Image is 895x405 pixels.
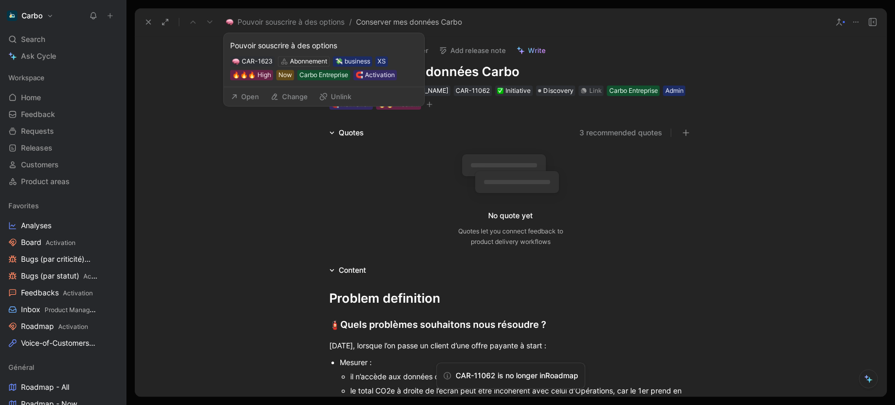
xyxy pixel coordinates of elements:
div: CAR-11062 [456,86,490,96]
div: Content [325,264,370,276]
span: Releases [21,143,52,153]
button: Add release note [434,43,511,58]
a: Customers [4,157,122,173]
span: Activation [63,289,93,297]
div: Discovery [536,86,575,96]
div: Pouvoir souscrire à des options [230,39,418,52]
span: CAR-11062 is no longer in Roadmap [456,371,578,380]
div: Abonnement [290,56,327,67]
a: FeedbacksActivation [4,285,122,301]
a: Feedback [4,106,122,122]
span: Feedback [21,109,55,120]
a: Bugs (par criticité)Activation [4,251,122,267]
div: Quotes [325,126,368,139]
span: Bugs (par criticité) [21,254,99,265]
span: Inbox [21,304,97,315]
div: il n’accède aux données que de sa catégorie Opérations [350,371,692,382]
span: Product Management [45,306,108,314]
div: Search [4,31,122,47]
span: 🧯 [329,319,340,330]
span: Feedbacks [21,287,93,299]
span: Conserver mes données Carbo [356,16,462,28]
span: Requests [21,126,54,136]
span: Activation [46,239,76,247]
button: Write [512,43,551,58]
div: XS [378,56,386,67]
button: 3 recommended quotes [579,126,662,139]
img: Carbo [7,10,17,21]
a: RoadmapActivation [4,318,122,334]
button: Change [266,89,312,104]
a: Voice-of-CustomersProduct Management [4,335,122,351]
h1: Carbo [21,11,42,20]
div: ✅Initiative [495,86,533,96]
div: Quotes [339,126,364,139]
div: Mesurer : [340,357,692,368]
a: Ask Cycle [4,48,122,64]
span: Search [21,33,45,46]
div: CAR-1623 [242,56,273,67]
span: Workspace [8,72,45,83]
div: Carbo Entreprise [299,70,348,80]
button: Unlink [315,89,356,104]
span: Favorites [8,200,39,211]
span: Activation [83,272,113,280]
span: Général [8,362,34,372]
span: Product areas [21,176,70,187]
div: Admin [665,86,683,96]
div: Now [278,70,292,80]
div: Problem definition [329,289,692,308]
button: 🧠Pouvoir souscrire à des options [223,16,347,28]
div: No quote yet [488,209,533,222]
a: Home [4,90,122,105]
a: Releases [4,140,122,156]
div: Favorites [4,198,122,214]
span: Board [21,237,76,248]
span: Roadmap - All [21,382,69,392]
span: Analyses [21,220,51,231]
div: Général [4,359,122,375]
div: [DATE], lorsque l’on passe un client d’une offre payante à start : [329,340,692,351]
img: 🧠 [226,18,233,26]
a: Analyses [4,218,122,233]
div: 🧲 Activation [355,70,395,80]
div: Link [589,86,601,96]
span: Bugs (par statut) [21,271,98,282]
span: Voice-of-Customers [21,338,103,349]
span: / [349,16,352,28]
button: CarboCarbo [4,8,56,23]
a: BoardActivation [4,235,122,250]
div: Quels problèmes souhaitons nous résoudre ? [329,317,692,332]
h1: Conserver mes données Carbo [329,63,692,80]
div: Workspace [4,70,122,86]
span: Home [21,92,41,103]
span: Customers [21,159,59,170]
img: 🧠 [232,58,240,65]
div: 💸 business [335,56,370,67]
a: InboxProduct Management [4,302,122,317]
img: ✅ [497,88,503,94]
div: 🔥🔥🔥 High [232,70,271,80]
div: Initiative [497,86,531,96]
div: Content [339,264,366,276]
span: Activation [58,323,88,331]
a: Requests [4,123,122,139]
div: Quotes let you connect feedback to product delivery workflows [458,226,563,247]
span: Discovery [543,86,573,96]
span: Pouvoir souscrire à des options [238,16,344,28]
span: Ask Cycle [21,50,56,62]
a: Roadmap - All [4,379,122,395]
span: Write [528,46,546,55]
a: Bugs (par statut)Activation [4,268,122,284]
div: Carbo Entreprise [609,86,657,96]
span: Roadmap [21,321,88,332]
a: Product areas [4,174,122,189]
button: Open [226,89,264,104]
